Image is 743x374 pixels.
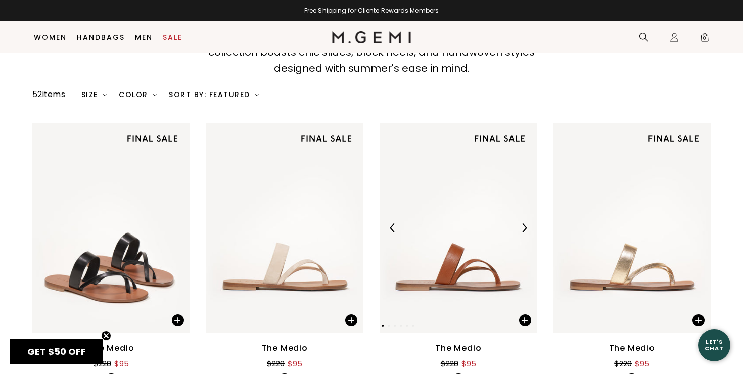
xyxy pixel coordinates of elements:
[81,90,107,99] div: Size
[441,358,458,370] div: $228
[642,129,705,148] img: final sale tag
[32,123,190,333] img: The Medio
[461,358,476,370] div: $95
[332,31,411,43] img: M.Gemi
[114,358,129,370] div: $95
[77,33,125,41] a: Handbags
[609,342,655,354] div: The Medio
[468,129,531,148] img: final sale tag
[635,358,649,370] div: $95
[255,92,259,97] img: chevron-down.svg
[10,339,103,364] div: GET $50 OFFClose teaser
[380,123,537,333] img: The Medio
[119,90,157,99] div: Color
[169,90,259,99] div: Sort By: Featured
[262,342,308,354] div: The Medio
[698,339,730,351] div: Let's Chat
[34,33,67,41] a: Women
[520,223,529,232] img: Next Arrow
[700,34,710,44] span: 0
[88,342,134,354] div: The Medio
[388,223,397,232] img: Previous Arrow
[206,123,364,333] img: The Medio
[163,33,182,41] a: Sale
[103,92,107,97] img: chevron-down.svg
[614,358,632,370] div: $228
[553,123,711,333] img: The Medio
[101,331,111,341] button: Close teaser
[32,88,65,101] div: 52 items
[27,345,86,358] span: GET $50 OFF
[121,129,184,148] img: final sale tag
[288,358,302,370] div: $95
[153,92,157,97] img: chevron-down.svg
[267,358,285,370] div: $228
[135,33,153,41] a: Men
[435,342,481,354] div: The Medio
[295,129,358,148] img: final sale tag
